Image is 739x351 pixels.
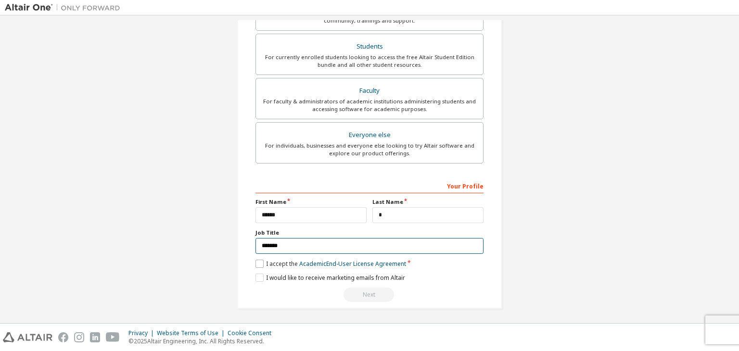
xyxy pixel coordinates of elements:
[255,178,484,193] div: Your Profile
[372,198,484,206] label: Last Name
[262,40,477,53] div: Students
[90,332,100,342] img: linkedin.svg
[255,198,367,206] label: First Name
[5,3,125,13] img: Altair One
[262,128,477,142] div: Everyone else
[255,274,405,282] label: I would like to receive marketing emails from Altair
[228,329,277,337] div: Cookie Consent
[157,329,228,337] div: Website Terms of Use
[299,260,406,268] a: Academic End-User License Agreement
[262,53,477,69] div: For currently enrolled students looking to access the free Altair Student Edition bundle and all ...
[262,84,477,98] div: Faculty
[262,142,477,157] div: For individuals, businesses and everyone else looking to try Altair software and explore our prod...
[262,98,477,113] div: For faculty & administrators of academic institutions administering students and accessing softwa...
[106,332,120,342] img: youtube.svg
[255,288,484,302] div: Read and acccept EULA to continue
[255,229,484,237] label: Job Title
[58,332,68,342] img: facebook.svg
[255,260,406,268] label: I accept the
[128,329,157,337] div: Privacy
[3,332,52,342] img: altair_logo.svg
[74,332,84,342] img: instagram.svg
[128,337,277,345] p: © 2025 Altair Engineering, Inc. All Rights Reserved.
